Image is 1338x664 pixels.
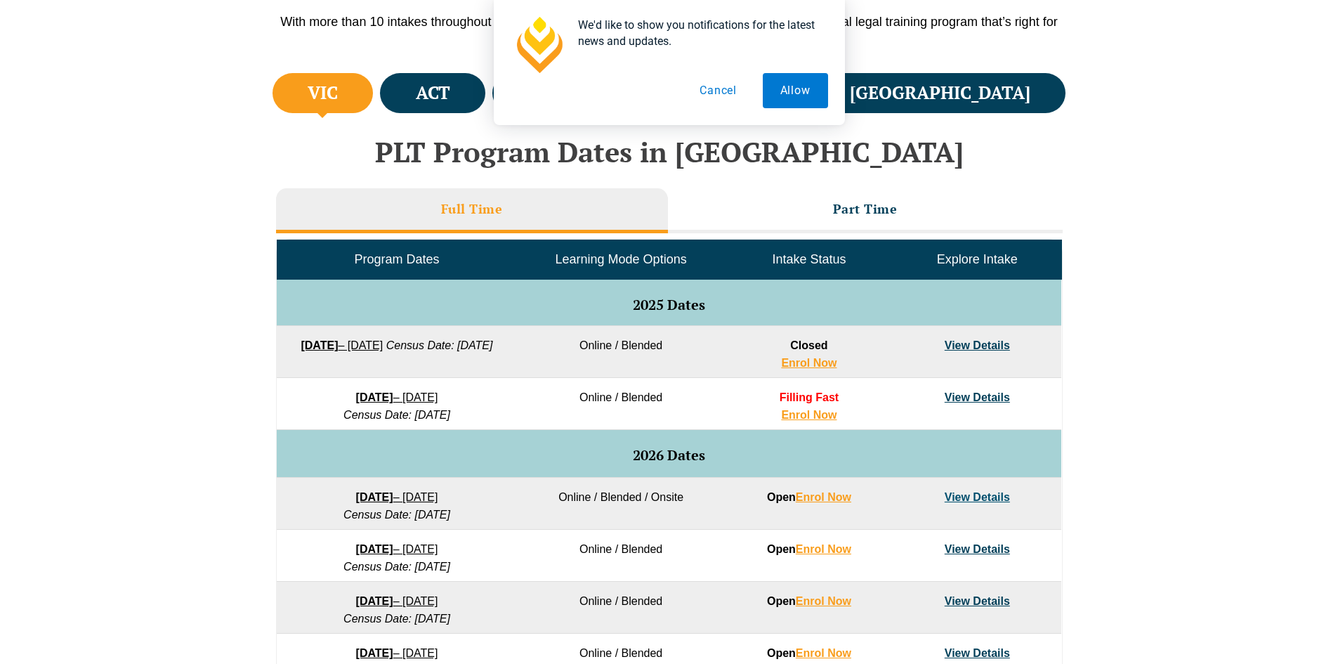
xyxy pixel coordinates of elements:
button: Allow [763,73,828,108]
em: Census Date: [DATE] [343,409,450,421]
button: Cancel [682,73,754,108]
div: We'd like to show you notifications for the latest news and updates. [567,17,828,49]
em: Census Date: [DATE] [386,339,493,351]
span: Closed [790,339,827,351]
a: View Details [945,595,1010,607]
strong: Open [767,491,851,503]
strong: [DATE] [356,491,393,503]
strong: [DATE] [301,339,338,351]
strong: [DATE] [356,595,393,607]
a: View Details [945,647,1010,659]
strong: Open [767,595,851,607]
span: 2025 Dates [633,295,705,314]
a: Enrol Now [796,595,851,607]
strong: Open [767,543,851,555]
a: Enrol Now [796,647,851,659]
td: Online / Blended [517,530,725,582]
td: Online / Blended [517,378,725,430]
a: View Details [945,339,1010,351]
em: Census Date: [DATE] [343,613,450,625]
span: Filling Fast [780,391,839,403]
td: Online / Blended [517,326,725,378]
a: [DATE]– [DATE] [356,391,438,403]
span: Explore Intake [937,252,1018,266]
h3: Full Time [441,201,503,217]
a: [DATE]– [DATE] [356,595,438,607]
a: Enrol Now [781,357,837,369]
em: Census Date: [DATE] [343,509,450,521]
strong: [DATE] [356,391,393,403]
a: [DATE]– [DATE] [356,543,438,555]
span: Learning Mode Options [556,252,687,266]
span: Intake Status [772,252,846,266]
a: [DATE]– [DATE] [301,339,383,351]
td: Online / Blended [517,582,725,634]
span: Program Dates [354,252,439,266]
a: View Details [945,491,1010,503]
a: [DATE]– [DATE] [356,491,438,503]
strong: [DATE] [356,647,393,659]
a: [DATE]– [DATE] [356,647,438,659]
strong: Open [767,647,851,659]
a: Enrol Now [796,543,851,555]
img: notification icon [511,17,567,73]
a: View Details [945,391,1010,403]
h3: Part Time [833,201,898,217]
a: Enrol Now [781,409,837,421]
span: 2026 Dates [633,445,705,464]
h2: PLT Program Dates in [GEOGRAPHIC_DATA] [269,136,1070,167]
td: Online / Blended / Onsite [517,478,725,530]
a: Enrol Now [796,491,851,503]
em: Census Date: [DATE] [343,561,450,573]
a: View Details [945,543,1010,555]
strong: [DATE] [356,543,393,555]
